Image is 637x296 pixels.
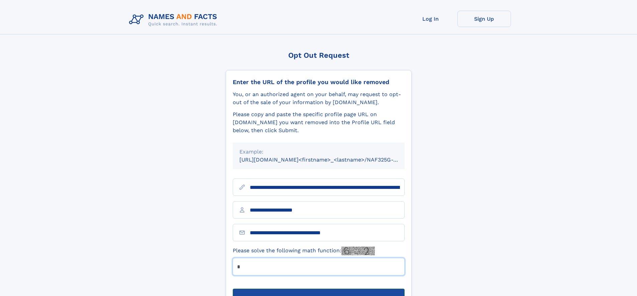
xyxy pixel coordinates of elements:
[233,110,405,134] div: Please copy and paste the specific profile page URL on [DOMAIN_NAME] you want removed into the Pr...
[233,78,405,86] div: Enter the URL of the profile you would like removed
[226,51,412,59] div: Opt Out Request
[457,11,511,27] a: Sign Up
[239,148,398,156] div: Example:
[404,11,457,27] a: Log In
[126,11,223,29] img: Logo Names and Facts
[239,157,417,163] small: [URL][DOMAIN_NAME]<firstname>_<lastname>/NAF325G-xxxxxxxx
[233,247,375,255] label: Please solve the following math function:
[233,90,405,106] div: You, or an authorized agent on your behalf, may request to opt-out of the sale of your informatio...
